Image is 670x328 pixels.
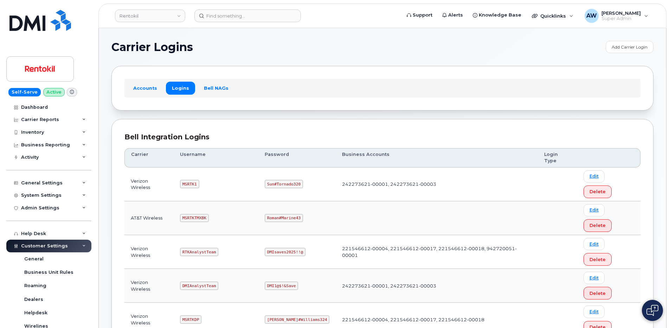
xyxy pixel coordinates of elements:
[124,148,174,168] th: Carrier
[124,269,174,303] td: Verizon Wireless
[584,170,605,183] a: Edit
[584,219,612,232] button: Delete
[590,290,606,297] span: Delete
[265,282,298,290] code: DMI1@$!&Save
[265,214,303,222] code: Roman#Marine43
[111,42,193,52] span: Carrier Logins
[584,305,605,318] a: Edit
[336,168,538,201] td: 242273621-00001, 242273621-00003
[590,188,606,195] span: Delete
[584,272,605,284] a: Edit
[127,82,163,94] a: Accounts
[166,82,195,94] a: Logins
[584,185,612,198] button: Delete
[265,315,329,324] code: [PERSON_NAME]#Williams324
[590,256,606,263] span: Delete
[584,287,612,299] button: Delete
[265,180,303,188] code: Sun#Tornado320
[174,148,258,168] th: Username
[124,168,174,201] td: Verizon Wireless
[584,253,612,266] button: Delete
[180,180,199,188] code: MSRTK1
[538,148,577,168] th: Login Type
[336,269,538,303] td: 242273621-00001, 242273621-00003
[336,148,538,168] th: Business Accounts
[180,248,218,256] code: RTKAnalystTeam
[124,201,174,235] td: AT&T Wireless
[584,238,605,250] a: Edit
[258,148,336,168] th: Password
[124,132,640,142] div: Bell Integration Logins
[336,235,538,269] td: 221546612-00004, 221546612-00017, 221546612-00018, 942720051-00001
[590,222,606,229] span: Delete
[180,214,209,222] code: MSRTKTMXBK
[198,82,234,94] a: Bell NAGs
[124,235,174,269] td: Verizon Wireless
[180,282,218,290] code: DMIAnalystTeam
[265,248,305,256] code: DMIsaves2025!!@
[584,204,605,216] a: Edit
[606,41,653,53] a: Add Carrier Login
[646,305,658,316] img: Open chat
[180,315,201,324] code: MSRTKDP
